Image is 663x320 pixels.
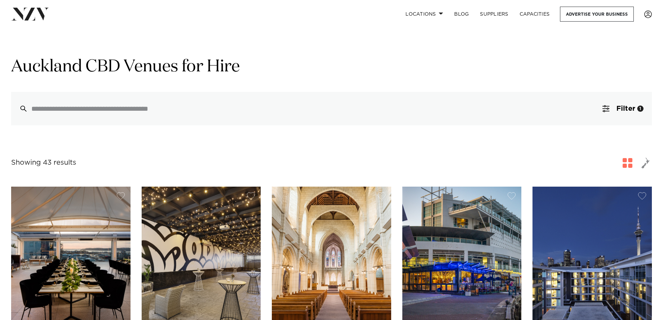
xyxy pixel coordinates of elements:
[474,7,514,22] a: SUPPLIERS
[11,157,76,168] div: Showing 43 results
[11,8,49,20] img: nzv-logo.png
[560,7,634,22] a: Advertise your business
[11,56,652,78] h1: Auckland CBD Venues for Hire
[637,106,644,112] div: 1
[616,105,635,112] span: Filter
[594,92,652,125] button: Filter1
[514,7,555,22] a: Capacities
[400,7,449,22] a: Locations
[449,7,474,22] a: BLOG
